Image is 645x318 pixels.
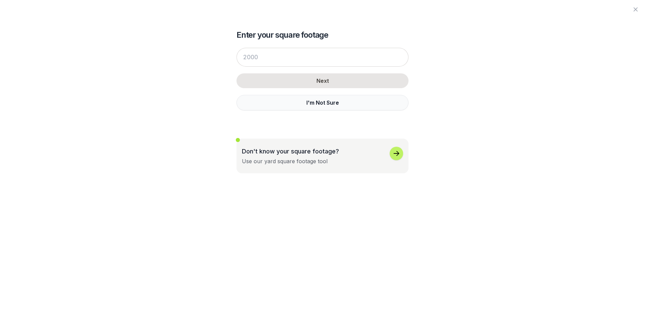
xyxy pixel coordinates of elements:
[236,73,408,88] button: Next
[236,48,408,67] input: 2000
[236,139,408,173] button: Don't know your square footage?Use our yard square footage tool
[236,95,408,110] button: I'm Not Sure
[242,147,339,156] p: Don't know your square footage?
[242,157,328,165] div: Use our yard square footage tool
[236,30,408,40] h2: Enter your square footage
